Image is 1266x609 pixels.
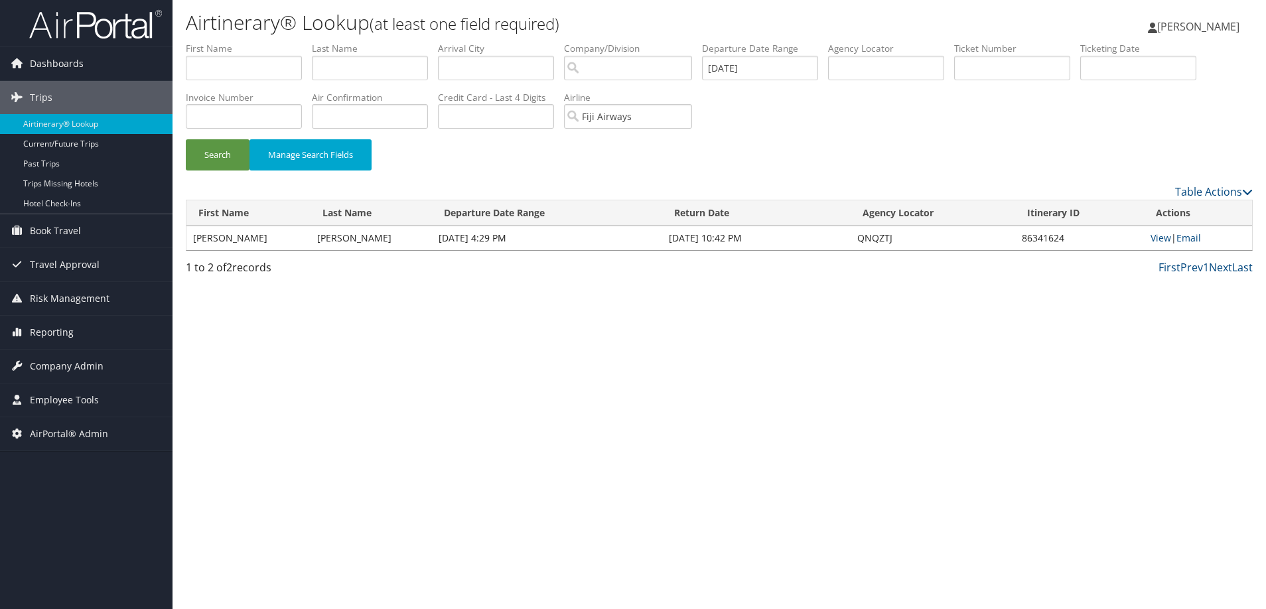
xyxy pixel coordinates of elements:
span: Travel Approval [30,248,100,281]
a: First [1159,260,1180,275]
a: 1 [1203,260,1209,275]
span: [PERSON_NAME] [1157,19,1239,34]
label: Credit Card - Last 4 Digits [438,91,564,104]
span: Book Travel [30,214,81,247]
td: | [1144,226,1252,250]
td: [PERSON_NAME] [186,226,311,250]
label: Departure Date Range [702,42,828,55]
button: Search [186,139,249,170]
label: Air Confirmation [312,91,438,104]
th: Actions [1144,200,1252,226]
a: Email [1176,232,1201,244]
label: Ticket Number [954,42,1080,55]
td: [PERSON_NAME] [311,226,432,250]
th: Agency Locator: activate to sort column ascending [851,200,1015,226]
label: Airline [564,91,702,104]
th: Itinerary ID: activate to sort column ascending [1015,200,1144,226]
span: Risk Management [30,282,109,315]
a: Last [1232,260,1253,275]
label: Company/Division [564,42,702,55]
th: Departure Date Range: activate to sort column ascending [432,200,662,226]
td: 86341624 [1015,226,1144,250]
label: Agency Locator [828,42,954,55]
a: Table Actions [1175,184,1253,199]
th: First Name: activate to sort column ascending [186,200,311,226]
span: AirPortal® Admin [30,417,108,450]
label: Ticketing Date [1080,42,1206,55]
span: Employee Tools [30,383,99,417]
a: Prev [1180,260,1203,275]
a: View [1151,232,1171,244]
label: Arrival City [438,42,564,55]
label: First Name [186,42,312,55]
h1: Airtinerary® Lookup [186,9,897,36]
span: Company Admin [30,350,104,383]
th: Return Date: activate to sort column descending [662,200,851,226]
span: Trips [30,81,52,114]
span: 2 [226,260,232,275]
td: QNQZTJ [851,226,1015,250]
button: Manage Search Fields [249,139,372,170]
img: airportal-logo.png [29,9,162,40]
label: Invoice Number [186,91,312,104]
small: (at least one field required) [370,13,559,34]
div: 1 to 2 of records [186,259,438,282]
span: Reporting [30,316,74,349]
label: Last Name [312,42,438,55]
a: [PERSON_NAME] [1148,7,1253,46]
th: Last Name: activate to sort column ascending [311,200,432,226]
span: Dashboards [30,47,84,80]
td: [DATE] 4:29 PM [432,226,662,250]
td: [DATE] 10:42 PM [662,226,851,250]
a: Next [1209,260,1232,275]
